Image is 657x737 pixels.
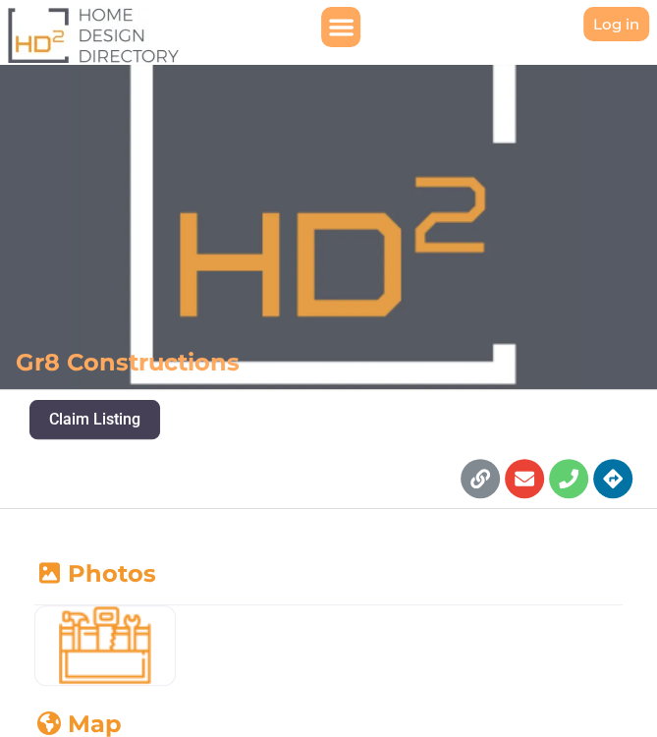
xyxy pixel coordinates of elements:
button: Claim Listing [29,400,160,439]
img: Builders [35,606,175,685]
div: Menu Toggle [321,7,361,47]
a: Photos [34,559,156,588]
h6: Gr8 Constructions [16,346,596,379]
